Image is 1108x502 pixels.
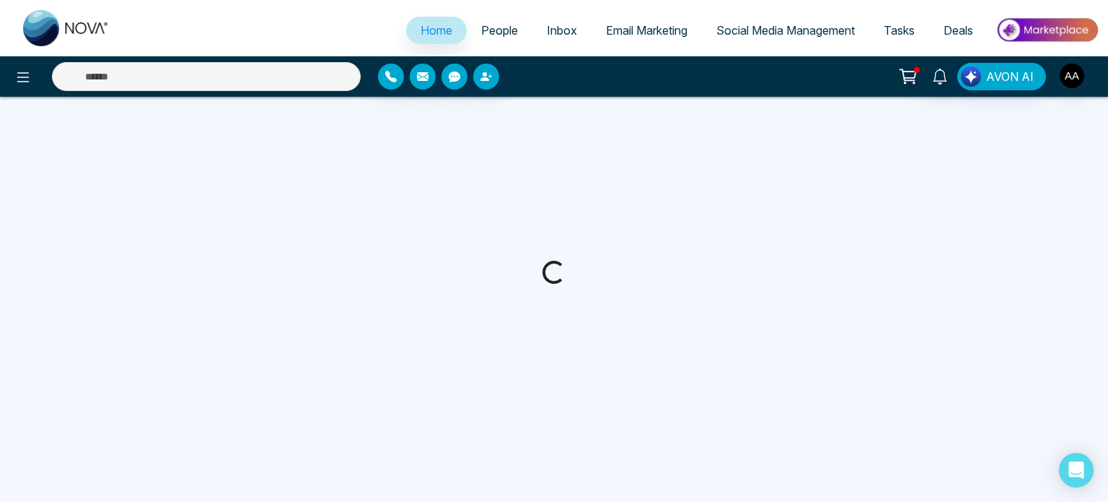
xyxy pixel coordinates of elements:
[869,17,929,44] a: Tasks
[532,17,592,44] a: Inbox
[1059,453,1094,488] div: Open Intercom Messenger
[995,14,1099,46] img: Market-place.gif
[547,23,577,38] span: Inbox
[606,23,687,38] span: Email Marketing
[1060,64,1084,88] img: User Avatar
[716,23,855,38] span: Social Media Management
[481,23,518,38] span: People
[961,66,981,87] img: Lead Flow
[467,17,532,44] a: People
[406,17,467,44] a: Home
[944,23,973,38] span: Deals
[23,10,110,46] img: Nova CRM Logo
[929,17,988,44] a: Deals
[421,23,452,38] span: Home
[702,17,869,44] a: Social Media Management
[884,23,915,38] span: Tasks
[986,68,1034,85] span: AVON AI
[592,17,702,44] a: Email Marketing
[957,63,1046,90] button: AVON AI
